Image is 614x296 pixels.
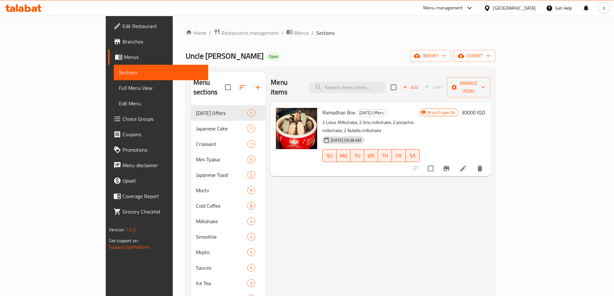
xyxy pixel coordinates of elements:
[421,82,447,92] span: Select section first
[108,173,208,188] a: Upsell
[191,214,266,229] div: Milkshake4
[266,53,281,61] div: Open
[424,162,437,175] span: Select to update
[353,151,362,160] span: TU
[191,260,266,275] div: Sauces4
[248,218,255,224] span: 4
[108,158,208,173] a: Menu disclaimer
[109,236,139,245] span: Get support on:
[454,50,495,62] button: export
[196,109,247,117] span: [DATE] Offers
[109,225,125,234] span: Version:
[196,279,247,287] span: Ice Tea
[247,186,255,194] div: items
[114,80,208,96] a: Full Menu View
[247,264,255,272] div: items
[114,96,208,111] a: Edit Menu
[191,105,266,121] div: [DATE] Offers1
[322,108,355,117] span: Ramadhan Box
[367,151,375,160] span: WE
[209,29,211,37] li: /
[108,34,208,49] a: Branches
[248,157,255,163] span: 5
[423,4,463,12] div: Menu-management
[196,217,247,225] span: Milkshake
[493,5,536,12] div: [GEOGRAPHIC_DATA]
[400,82,421,92] button: Add
[461,108,485,117] h6: 30000 IQD
[122,192,203,200] span: Coverage Report
[119,100,203,107] span: Edit Menu
[196,264,247,272] span: Sauces
[328,137,364,143] span: [DATE] 09:38 AM
[350,149,364,162] button: TU
[276,108,317,149] img: Ramadhan Box
[248,265,255,271] span: 4
[193,78,225,97] h2: Menu sections
[122,38,203,45] span: Branches
[425,110,458,116] span: Branch specific
[247,125,255,132] div: items
[248,126,255,132] span: 7
[248,249,255,255] span: 5
[439,161,454,176] button: Branch-specific-item
[472,161,488,176] button: delete
[196,248,247,256] div: Mojito
[196,109,247,117] div: Ramadan Offers
[311,29,314,37] li: /
[124,53,203,61] span: Menus
[196,186,247,194] span: Mochi
[119,69,203,76] span: Sections
[191,229,266,244] div: Smoothie4
[247,171,255,179] div: items
[247,233,255,241] div: items
[114,65,208,80] a: Sections
[186,29,495,37] nav: breadcrumb
[247,217,255,225] div: items
[294,29,309,37] span: Menus
[108,111,208,127] a: Choice Groups
[316,29,335,37] span: Sections
[325,151,334,160] span: SU
[248,203,255,209] span: 8
[248,172,255,178] span: 2
[122,177,203,185] span: Upsell
[196,125,247,132] div: Japanese Cake
[381,151,389,160] span: TH
[191,198,266,214] div: Cold Coffee8
[196,171,247,179] span: Japanese Toast
[221,29,279,37] span: Restaurants management
[247,109,255,117] div: items
[281,29,284,37] li: /
[309,82,385,93] input: search
[447,77,490,97] button: Manage items
[122,146,203,154] span: Promotions
[108,142,208,158] a: Promotions
[191,275,266,291] div: Ice Tea3
[387,81,400,94] span: Select section
[122,130,203,138] span: Coupons
[122,161,203,169] span: Menu disclaimer
[191,244,266,260] div: Mojito5
[378,149,392,162] button: TH
[339,151,348,160] span: MO
[392,149,406,162] button: FR
[196,233,247,241] span: Smoothie
[248,187,255,194] span: 9
[196,156,247,163] span: Mini Tyakai
[459,165,467,172] a: Edit menu item
[196,140,247,148] span: Croissant
[214,29,279,37] a: Restaurants management
[196,202,247,210] span: Cold Coffee
[452,79,485,95] span: Manage items
[247,279,255,287] div: items
[108,18,208,34] a: Edit Restaurant
[248,280,255,286] span: 3
[286,29,309,37] a: Menus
